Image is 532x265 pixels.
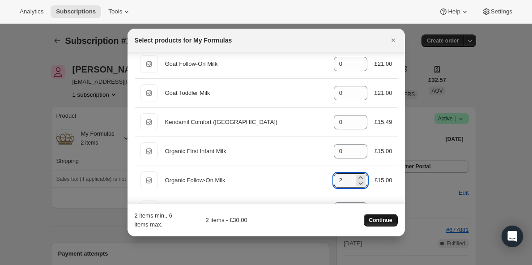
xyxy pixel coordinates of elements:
[103,5,136,18] button: Tools
[375,147,392,156] div: £15.00
[56,8,96,15] span: Subscriptions
[20,8,43,15] span: Analytics
[434,5,474,18] button: Help
[135,211,175,229] div: 2 items min., 6 items max.
[14,5,49,18] button: Analytics
[165,176,327,185] div: Organic Follow-On Milk
[165,60,327,68] div: Goat Follow-On Milk
[375,60,392,68] div: £21.00
[375,176,392,185] div: £15.00
[387,34,400,47] button: Close
[135,36,232,45] h2: Select products for My Formulas
[165,147,327,156] div: Organic First Infant Milk
[491,8,512,15] span: Settings
[179,216,247,225] div: 2 items - £30.00
[51,5,101,18] button: Subscriptions
[375,118,392,127] div: £15.49
[369,217,392,224] span: Continue
[108,8,122,15] span: Tools
[448,8,460,15] span: Help
[502,226,523,247] div: Open Intercom Messenger
[477,5,518,18] button: Settings
[165,118,327,127] div: Kendamil Comfort ([GEOGRAPHIC_DATA])
[375,89,392,98] div: £21.00
[364,214,398,227] button: Continue
[165,89,327,98] div: Goat Toddler Milk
